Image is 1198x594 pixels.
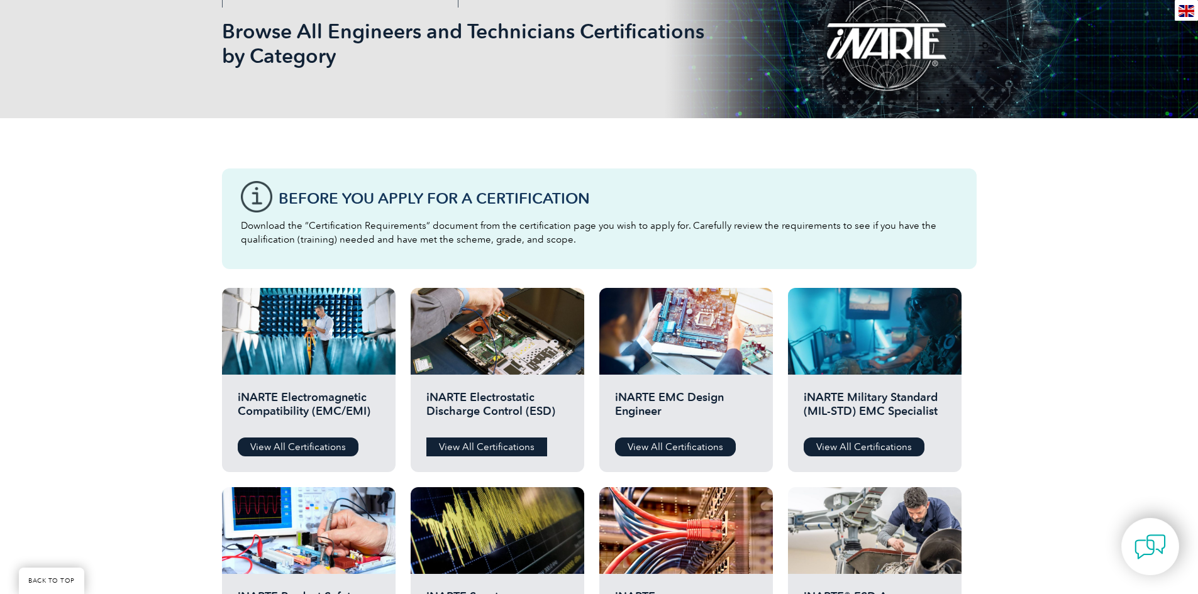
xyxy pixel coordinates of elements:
[222,19,705,68] h1: Browse All Engineers and Technicians Certifications by Category
[241,219,958,246] p: Download the “Certification Requirements” document from the certification page you wish to apply ...
[238,390,380,428] h2: iNARTE Electromagnetic Compatibility (EMC/EMI)
[804,437,924,456] a: View All Certifications
[279,190,958,206] h3: Before You Apply For a Certification
[426,437,547,456] a: View All Certifications
[804,390,946,428] h2: iNARTE Military Standard (MIL-STD) EMC Specialist
[238,437,358,456] a: View All Certifications
[1179,5,1194,17] img: en
[1134,531,1166,563] img: contact-chat.png
[426,390,568,428] h2: iNARTE Electrostatic Discharge Control (ESD)
[19,568,84,594] a: BACK TO TOP
[615,390,757,428] h2: iNARTE EMC Design Engineer
[615,437,736,456] a: View All Certifications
